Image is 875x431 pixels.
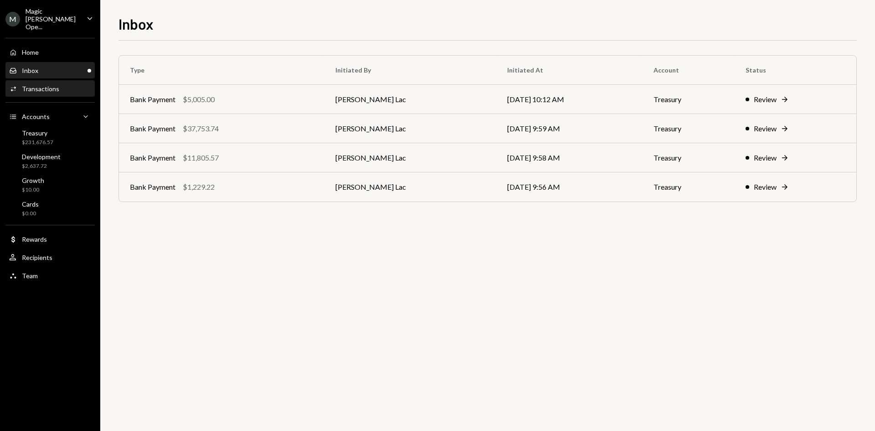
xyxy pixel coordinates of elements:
[22,139,53,146] div: $231,676.57
[130,182,175,192] div: Bank Payment
[643,85,735,114] td: Treasury
[643,143,735,172] td: Treasury
[22,67,38,74] div: Inbox
[5,62,95,78] a: Inbox
[5,108,95,125] a: Accounts
[118,15,154,33] h1: Inbox
[324,56,496,85] th: Initiated By
[643,56,735,85] th: Account
[183,123,219,134] div: $37,753.74
[754,94,777,105] div: Review
[496,114,643,143] td: [DATE] 9:59 AM
[324,143,496,172] td: [PERSON_NAME] Lac
[130,123,175,134] div: Bank Payment
[754,182,777,192] div: Review
[754,152,777,163] div: Review
[5,44,95,60] a: Home
[754,123,777,134] div: Review
[22,113,50,120] div: Accounts
[183,94,215,105] div: $5,005.00
[22,162,61,170] div: $2,637.72
[5,267,95,284] a: Team
[22,235,47,243] div: Rewards
[735,56,856,85] th: Status
[643,114,735,143] td: Treasury
[130,94,175,105] div: Bank Payment
[5,231,95,247] a: Rewards
[22,153,61,161] div: Development
[5,12,20,26] div: M
[5,150,95,172] a: Development$2,637.72
[22,254,52,261] div: Recipients
[5,126,95,148] a: Treasury$231,676.57
[496,85,643,114] td: [DATE] 10:12 AM
[22,186,44,194] div: $10.00
[22,210,39,218] div: $0.00
[22,85,59,93] div: Transactions
[496,56,643,85] th: Initiated At
[183,182,215,192] div: $1,229.22
[496,143,643,172] td: [DATE] 9:58 AM
[22,200,39,208] div: Cards
[324,172,496,202] td: [PERSON_NAME] Lac
[130,152,175,163] div: Bank Payment
[643,172,735,202] td: Treasury
[496,172,643,202] td: [DATE] 9:56 AM
[22,177,44,184] div: Growth
[22,272,38,280] div: Team
[119,56,324,85] th: Type
[324,114,496,143] td: [PERSON_NAME] Lac
[324,85,496,114] td: [PERSON_NAME] Lac
[22,129,53,137] div: Treasury
[5,249,95,265] a: Recipients
[26,7,79,31] div: Magic [PERSON_NAME] Ope...
[22,48,39,56] div: Home
[183,152,219,163] div: $11,805.57
[5,174,95,196] a: Growth$10.00
[5,80,95,97] a: Transactions
[5,197,95,219] a: Cards$0.00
